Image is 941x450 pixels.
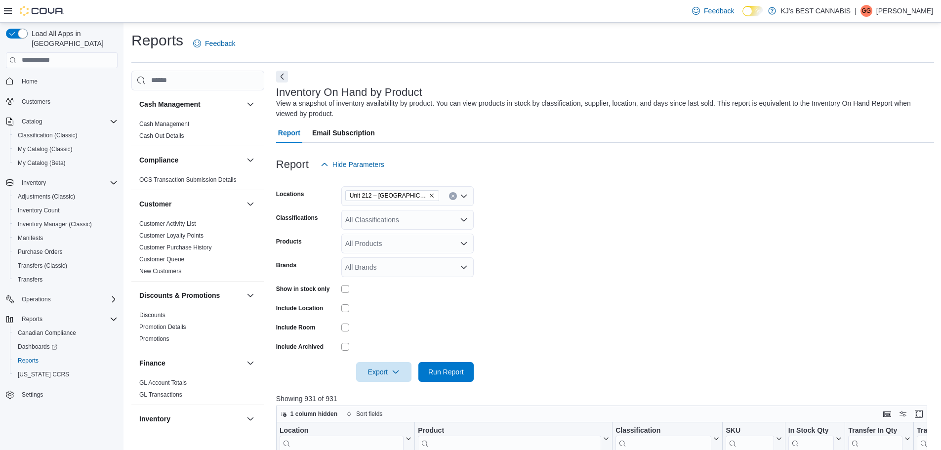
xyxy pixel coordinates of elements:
[2,292,122,306] button: Operations
[139,335,169,342] a: Promotions
[332,160,384,169] span: Hide Parameters
[205,39,235,48] span: Feedback
[860,5,872,17] div: Gurvinder Gurvinder
[10,156,122,170] button: My Catalog (Beta)
[14,274,46,286] a: Transfers
[2,115,122,128] button: Catalog
[14,341,118,353] span: Dashboards
[18,343,57,351] span: Dashboards
[276,190,304,198] label: Locations
[897,408,909,420] button: Display options
[362,362,406,382] span: Export
[18,75,118,87] span: Home
[14,368,73,380] a: [US_STATE] CCRS
[18,95,118,108] span: Customers
[14,129,118,141] span: Classification (Classic)
[14,143,77,155] a: My Catalog (Classic)
[726,426,774,435] div: SKU
[18,76,41,87] a: Home
[14,205,64,216] a: Inventory Count
[428,367,464,377] span: Run Report
[10,340,122,354] a: Dashboards
[14,129,82,141] a: Classification (Classic)
[14,355,118,367] span: Reports
[139,256,184,263] a: Customer Queue
[139,220,196,227] a: Customer Activity List
[131,31,183,50] h1: Reports
[18,131,78,139] span: Classification (Classic)
[139,358,243,368] button: Finance
[14,157,70,169] a: My Catalog (Beta)
[22,295,51,303] span: Operations
[18,220,92,228] span: Inventory Manager (Classic)
[139,244,212,251] a: Customer Purchase History
[139,176,237,184] span: OCS Transaction Submission Details
[10,142,122,156] button: My Catalog (Classic)
[18,293,55,305] button: Operations
[2,74,122,88] button: Home
[139,312,165,319] a: Discounts
[14,327,118,339] span: Canadian Compliance
[245,413,256,425] button: Inventory
[14,232,47,244] a: Manifests
[139,379,187,387] span: GL Account Totals
[881,408,893,420] button: Keyboard shortcuts
[139,99,201,109] h3: Cash Management
[276,71,288,82] button: Next
[276,324,315,331] label: Include Room
[276,285,330,293] label: Show in stock only
[6,70,118,428] nav: Complex example
[460,216,468,224] button: Open list of options
[139,199,171,209] h3: Customer
[139,99,243,109] button: Cash Management
[2,94,122,109] button: Customers
[131,118,264,146] div: Cash Management
[449,192,457,200] button: Clear input
[788,426,834,435] div: In Stock Qty
[139,358,165,368] h3: Finance
[18,116,118,127] span: Catalog
[18,370,69,378] span: [US_STATE] CCRS
[356,410,382,418] span: Sort fields
[18,293,118,305] span: Operations
[245,98,256,110] button: Cash Management
[22,391,43,399] span: Settings
[10,245,122,259] button: Purchase Orders
[276,343,324,351] label: Include Archived
[139,290,243,300] button: Discounts & Promotions
[245,357,256,369] button: Finance
[345,190,439,201] span: Unit 212 – 32530 Lougheed Highway
[139,199,243,209] button: Customer
[245,289,256,301] button: Discounts & Promotions
[688,1,738,21] a: Feedback
[10,354,122,368] button: Reports
[139,391,182,399] span: GL Transactions
[14,157,118,169] span: My Catalog (Beta)
[139,176,237,183] a: OCS Transaction Submission Details
[18,262,67,270] span: Transfers (Classic)
[18,96,54,108] a: Customers
[276,394,934,404] p: Showing 931 of 931
[245,198,256,210] button: Customer
[855,5,857,17] p: |
[350,191,427,201] span: Unit 212 – [GEOGRAPHIC_DATA]
[276,86,422,98] h3: Inventory On Hand by Product
[18,177,50,189] button: Inventory
[14,191,118,203] span: Adjustments (Classic)
[460,192,468,200] button: Open list of options
[22,179,46,187] span: Inventory
[18,116,46,127] button: Catalog
[139,391,182,398] a: GL Transactions
[10,204,122,217] button: Inventory Count
[848,426,902,435] div: Transfer In Qty
[18,388,118,401] span: Settings
[14,368,118,380] span: Washington CCRS
[131,377,264,405] div: Finance
[139,232,204,239] a: Customer Loyalty Points
[131,309,264,349] div: Discounts & Promotions
[139,120,189,128] span: Cash Management
[139,335,169,343] span: Promotions
[704,6,734,16] span: Feedback
[14,341,61,353] a: Dashboards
